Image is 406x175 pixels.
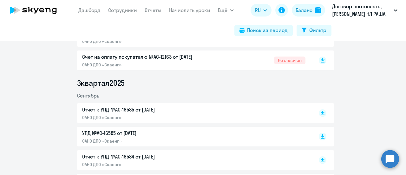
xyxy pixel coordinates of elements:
[292,4,325,17] button: Балансbalance
[82,162,215,167] p: ОАНО ДПО «Скаенг»
[296,6,312,14] div: Баланс
[108,7,137,13] a: Сотрудники
[77,92,99,99] span: Сентябрь
[234,25,293,36] button: Поиск за период
[169,7,210,13] a: Начислить уроки
[82,62,215,68] p: ОАНО ДПО «Скаенг»
[145,7,161,13] a: Отчеты
[251,4,272,17] button: RU
[82,106,215,113] p: Отчет к УПД №AC-16585 от [DATE]
[329,3,401,18] button: Договор постоплата, [PERSON_NAME] НЛ РАША, ООО
[218,4,234,17] button: Ещё
[77,78,334,88] li: 3 квартал 2025
[218,6,227,14] span: Ещё
[82,153,305,167] a: Отчет к УПД №AC-16584 от [DATE]ОАНО ДПО «Скаенг»
[247,26,288,34] div: Поиск за период
[82,53,305,68] a: Счет на оплату покупателю №AC-12163 от [DATE]ОАНО ДПО «Скаенг»Не оплачен
[82,106,305,120] a: Отчет к УПД №AC-16585 от [DATE]ОАНО ДПО «Скаенг»
[82,53,215,61] p: Счет на оплату покупателю №AC-12163 от [DATE]
[274,57,305,64] span: Не оплачен
[297,25,331,36] button: Фильтр
[82,129,215,137] p: УПД №AC-16585 от [DATE]
[255,6,261,14] span: RU
[82,38,215,44] p: ОАНО ДПО «Скаенг»
[78,7,101,13] a: Дашборд
[309,26,326,34] div: Фильтр
[315,7,321,13] img: balance
[82,115,215,120] p: ОАНО ДПО «Скаенг»
[82,153,215,160] p: Отчет к УПД №AC-16584 от [DATE]
[82,138,215,144] p: ОАНО ДПО «Скаенг»
[82,129,305,144] a: УПД №AC-16585 от [DATE]ОАНО ДПО «Скаенг»
[332,3,391,18] p: Договор постоплата, [PERSON_NAME] НЛ РАША, ООО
